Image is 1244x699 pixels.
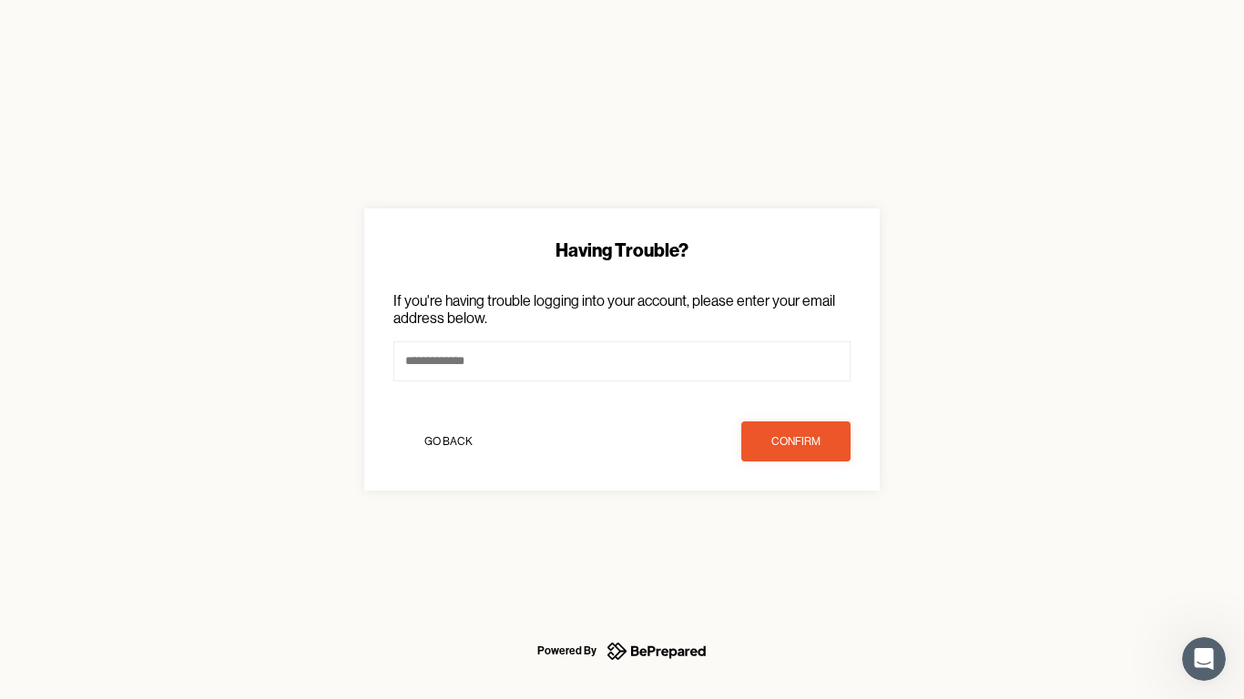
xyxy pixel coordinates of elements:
div: Go Back [424,432,473,451]
div: confirm [771,432,821,451]
p: If you're having trouble logging into your account, please enter your email address below. [393,292,851,327]
div: Having Trouble? [393,238,851,263]
button: Go Back [393,421,503,461]
div: Powered By [537,640,597,662]
button: confirm [741,421,851,461]
iframe: Intercom live chat [1182,637,1226,681]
